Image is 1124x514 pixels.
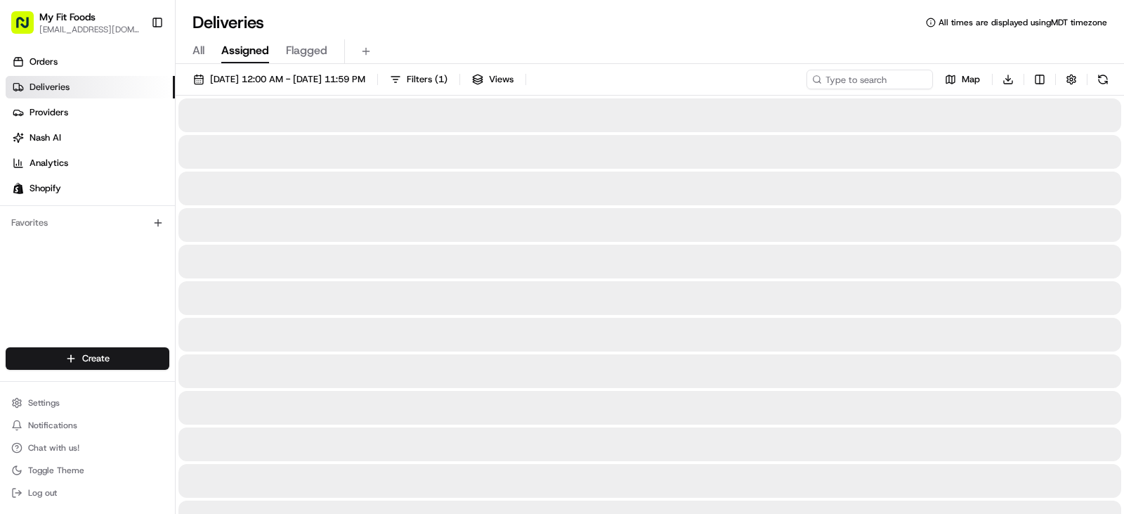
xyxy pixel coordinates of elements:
[6,461,169,480] button: Toggle Theme
[30,56,58,68] span: Orders
[30,131,61,144] span: Nash AI
[28,465,84,476] span: Toggle Theme
[466,70,520,89] button: Views
[407,73,447,86] span: Filters
[939,70,986,89] button: Map
[939,17,1107,28] span: All times are displayed using MDT timezone
[39,10,96,24] button: My Fit Foods
[6,438,169,458] button: Chat with us!
[187,70,372,89] button: [DATE] 12:00 AM - [DATE] 11:59 PM
[30,106,68,119] span: Providers
[28,442,79,454] span: Chat with us!
[806,70,933,89] input: Type to search
[30,157,68,169] span: Analytics
[6,152,175,174] a: Analytics
[6,416,169,435] button: Notifications
[962,73,980,86] span: Map
[6,393,169,413] button: Settings
[6,51,175,73] a: Orders
[30,182,61,195] span: Shopify
[6,101,175,124] a: Providers
[28,487,57,499] span: Log out
[28,420,77,431] span: Notifications
[6,76,175,98] a: Deliveries
[210,73,365,86] span: [DATE] 12:00 AM - [DATE] 11:59 PM
[435,73,447,86] span: ( 1 )
[6,6,145,39] button: My Fit Foods[EMAIL_ADDRESS][DOMAIN_NAME]
[6,483,169,503] button: Log out
[82,352,110,365] span: Create
[192,11,264,34] h1: Deliveries
[6,347,169,370] button: Create
[30,81,70,94] span: Deliveries
[6,127,175,149] a: Nash AI
[6,177,175,200] a: Shopify
[192,42,204,59] span: All
[13,183,24,194] img: Shopify logo
[489,73,514,86] span: Views
[384,70,454,89] button: Filters(1)
[28,397,60,409] span: Settings
[39,24,140,35] button: [EMAIL_ADDRESS][DOMAIN_NAME]
[1093,70,1113,89] button: Refresh
[221,42,269,59] span: Assigned
[286,42,327,59] span: Flagged
[6,212,169,234] div: Favorites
